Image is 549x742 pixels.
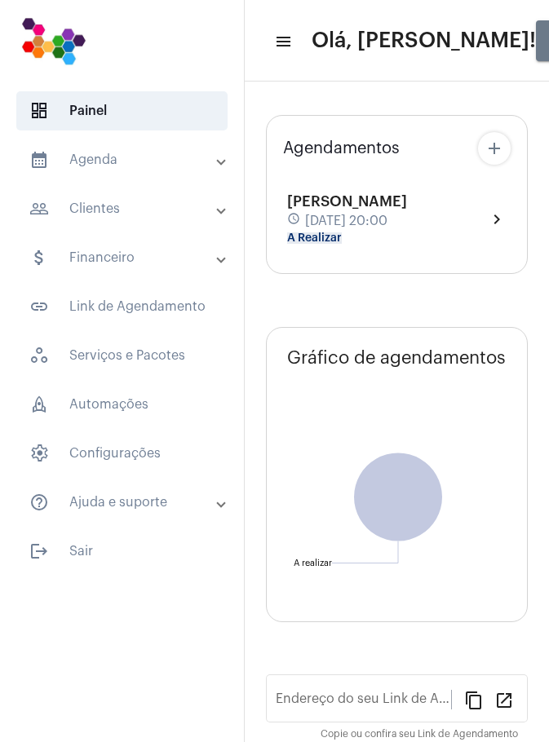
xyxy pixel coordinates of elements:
[29,444,49,463] span: sidenav icon
[10,189,244,228] mat-expansion-panel-header: sidenav iconClientes
[276,695,451,709] input: Link
[29,492,218,512] mat-panel-title: Ajuda e suporte
[287,212,302,230] mat-icon: schedule
[29,150,218,170] mat-panel-title: Agenda
[29,395,49,414] span: sidenav icon
[16,336,228,375] span: Serviços e Pacotes
[16,385,228,424] span: Automações
[294,559,332,568] text: A realizar
[287,232,342,244] mat-chip: A Realizar
[13,8,94,73] img: 7bf4c2a9-cb5a-6366-d80e-59e5d4b2024a.png
[10,238,244,277] mat-expansion-panel-header: sidenav iconFinanceiro
[16,434,228,473] span: Configurações
[29,199,49,219] mat-icon: sidenav icon
[274,32,290,51] mat-icon: sidenav icon
[29,248,49,267] mat-icon: sidenav icon
[10,140,244,179] mat-expansion-panel-header: sidenav iconAgenda
[494,690,514,709] mat-icon: open_in_new
[305,214,387,228] span: [DATE] 20:00
[487,210,507,229] mat-icon: chevron_right
[29,150,49,170] mat-icon: sidenav icon
[464,690,484,709] mat-icon: content_copy
[287,194,407,209] span: [PERSON_NAME]
[29,248,218,267] mat-panel-title: Financeiro
[287,348,506,368] span: Gráfico de agendamentos
[321,729,518,740] mat-hint: Copie ou confira seu Link de Agendamento
[29,101,49,121] span: sidenav icon
[29,541,49,561] mat-icon: sidenav icon
[312,28,536,54] span: Olá, [PERSON_NAME]!
[29,346,49,365] span: sidenav icon
[16,287,228,326] span: Link de Agendamento
[283,139,400,157] span: Agendamentos
[485,139,504,158] mat-icon: add
[16,532,228,571] span: Sair
[29,297,49,316] mat-icon: sidenav icon
[29,199,218,219] mat-panel-title: Clientes
[10,483,244,522] mat-expansion-panel-header: sidenav iconAjuda e suporte
[16,91,228,130] span: Painel
[29,492,49,512] mat-icon: sidenav icon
